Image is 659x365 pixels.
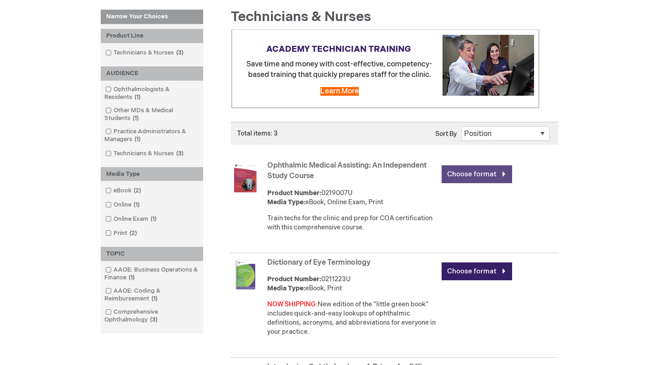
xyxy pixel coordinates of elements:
[267,275,321,283] strong: Product Number:
[267,189,321,197] strong: Product Number:
[103,186,145,195] a: eBook2
[101,167,203,181] div: Media Type
[442,165,512,183] a: Choose format
[103,308,201,324] a: Comprehensive Ophthalmology3
[320,87,359,96] a: Learn More
[101,29,203,43] div: Product Line
[101,66,203,81] div: AUDIENCE
[130,114,141,122] span: 1
[148,215,159,223] span: 1
[103,287,201,303] a: AAOE: Coding & Reimbursement1
[131,187,143,194] span: 2
[231,9,371,25] span: Technicians & Nurses
[267,300,318,308] font: NOW SHIPPING:
[127,229,139,237] span: 2
[126,274,137,281] span: 1
[132,93,143,101] span: 1
[131,201,142,208] span: 1
[267,258,371,267] a: Dictionary of Eye Terminology
[103,201,143,209] a: Online1
[103,215,160,223] a: Online Exam1
[267,214,437,232] div: Train techs for the clinic and prep for COA certification with this comprehensive course.
[103,49,187,57] a: Technicians & Nurses3
[267,161,427,180] a: Ophthalmic Medical Assisting: An Independent Study Course
[101,247,203,261] div: TOPIC
[442,262,512,280] a: Choose format
[174,49,186,56] span: 3
[267,198,305,206] strong: Media Type:
[266,44,411,54] strong: ACADEMY TECHNICIAN TRAINING
[132,136,143,143] span: 1
[149,295,160,302] span: 1
[103,266,201,282] a: AAOE: Business Operations & Finance1
[267,300,437,337] div: New edition of the "little green book" includes quick-and-easy lookups of ophthalmic definitions,...
[101,10,203,24] strong: Narrow Your Choices
[231,163,260,192] img: Ophthalmic Medical Assisting: An Independent Study Course
[267,189,437,207] div: 0219007U eBook, Online Exam, Print
[231,260,260,289] img: Dictionary of Eye Terminology
[103,106,201,123] a: Other MDs & Medical Students1
[237,130,278,137] span: Total items: 3
[103,149,187,158] a: Technicians & Nurses3
[174,150,186,157] span: 3
[267,284,305,292] strong: Media Type:
[103,127,201,144] a: Practice Administrators & Managers1
[435,130,457,138] label: Sort By
[103,229,140,238] a: Print2
[443,35,534,96] img: Explore cost-effective Academy technician training programs
[148,316,160,323] span: 3
[237,60,535,81] p: Save time and money with cost-effective, competency-based training that quickly prepares staff fo...
[267,275,437,293] div: 0211223U eBook, Print
[103,85,201,102] a: Ophthalmologists & Residents1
